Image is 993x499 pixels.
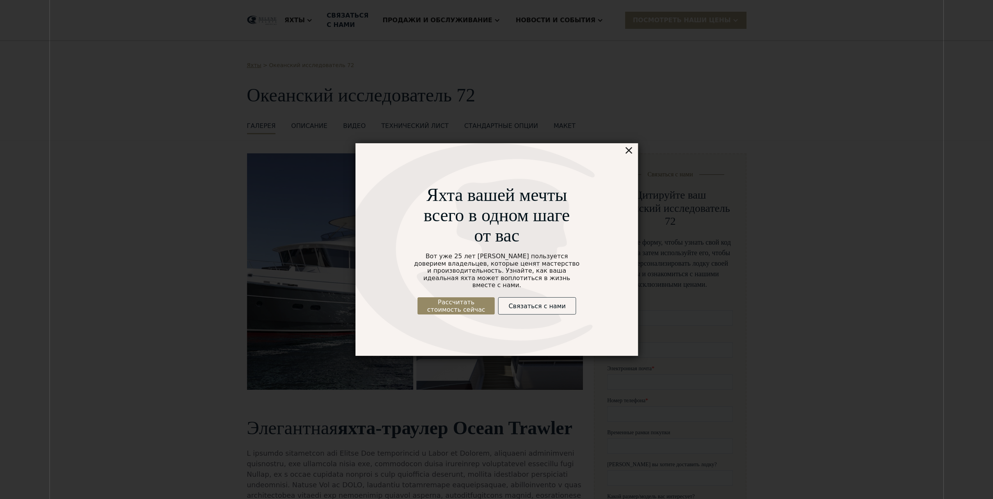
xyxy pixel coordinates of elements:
font: Яхта вашей мечты всего в одном шаге от вас [414,176,579,245]
input: Я хочу подписаться на вашу рассылку.Отписаться можно в любое время, нажав на ссылку внизу любого ... [2,356,7,361]
font: Вот уже 25 лет [PERSON_NAME] пользуется доверием владельцев, которые ценят мастерство и производи... [403,253,590,294]
font: Рассчитать стоимость сейчас [417,305,483,321]
font: Да, я хочу получать SMS-уведомления. [9,332,105,337]
a: Рассчитать стоимость сейчас [407,304,494,323]
a: Связаться с нами [498,304,586,323]
font: Отметьте галочкой ниже, чтобы периодически получать обновления, эксклюзивные предложения и VIP-до... [1,274,120,302]
font: × [640,129,652,145]
font: Отписаться можно в любое время, нажав на ссылку внизу любого сообщения. [2,363,122,376]
font: Я хочу подписаться на вашу рассылку. [2,356,79,369]
font: Мы ценим ваше время — только полезные материалы, никакого спама. [1,307,113,320]
font: Связаться с нами [510,309,575,318]
input: Да, я хочу получать SMS-уведомления.Чтобы отписаться в любое время, отправьте ответ «STOP». [2,331,7,336]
